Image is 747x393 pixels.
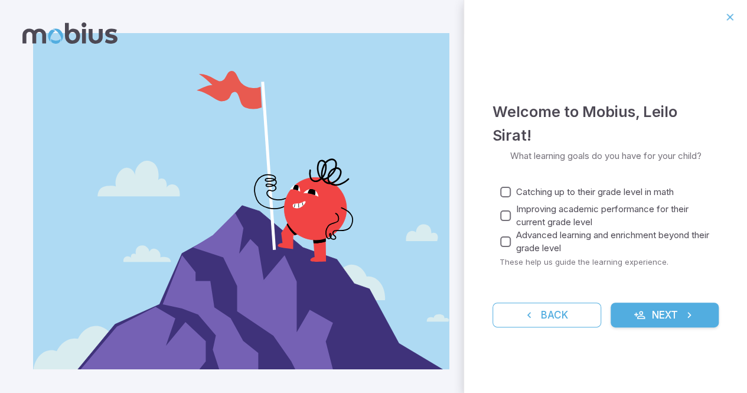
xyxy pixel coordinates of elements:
[492,100,719,147] h4: Welcome to Mobius , Leilo Sirat !
[492,303,601,327] button: Back
[611,303,719,327] button: Next
[516,203,709,229] span: Improving academic performance for their current grade level
[33,33,449,369] img: parent_2-illustration
[500,256,719,267] p: These help us guide the learning experience.
[510,150,702,163] p: What learning goals do you have for your child?
[516,186,674,199] span: Catching up to their grade level in math
[516,229,709,255] span: Advanced learning and enrichment beyond their grade level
